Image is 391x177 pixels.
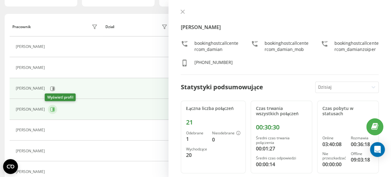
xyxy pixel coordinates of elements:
[370,142,385,157] div: Open Intercom Messenger
[334,40,379,53] div: bookinghostcallcentercom_damianzoiper
[186,106,240,111] div: Łączna liczba połączeń
[181,82,263,92] div: Statystyki podsumowujące
[351,136,373,140] div: Rozmawia
[351,141,373,148] div: 00:36:18
[194,59,233,68] div: [PHONE_NUMBER]
[212,136,240,143] div: 0
[16,149,46,153] div: [PERSON_NAME]
[186,131,207,135] div: Odebrane
[45,94,76,101] div: Wyświetl profil
[256,136,307,145] div: Średni czas trwania połączenia
[256,145,307,152] div: 00:01:27
[181,23,379,31] h4: [PERSON_NAME]
[351,156,373,163] div: 09:03:18
[256,124,307,131] div: 00:30:30
[3,159,18,174] button: Open CMP widget
[256,161,307,168] div: 00:00:14
[16,170,46,174] div: [PERSON_NAME]
[351,152,373,156] div: Offline
[194,40,239,53] div: bookinghostcallcentercom_damian
[256,106,307,116] div: Czas trwania wszystkich połączeń
[265,40,309,53] div: bookinghostcallcentercom_damian_mob
[16,128,46,132] div: [PERSON_NAME]
[322,161,346,168] div: 00:00:00
[186,147,207,151] div: Wychodzące
[16,44,46,49] div: [PERSON_NAME]
[186,119,240,126] div: 21
[186,135,207,143] div: 1
[322,106,373,116] div: Czas pobytu w statusach
[12,25,31,29] div: Pracownik
[322,141,346,148] div: 03:40:08
[322,152,346,161] div: Nie przeszkadzać
[186,151,207,159] div: 20
[322,136,346,140] div: Online
[256,156,307,160] div: Średni czas odpowiedzi
[16,107,46,112] div: [PERSON_NAME]
[105,25,114,29] div: Dział
[16,65,46,70] div: [PERSON_NAME]
[212,131,240,136] div: Nieodebrane
[16,86,46,91] div: [PERSON_NAME]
